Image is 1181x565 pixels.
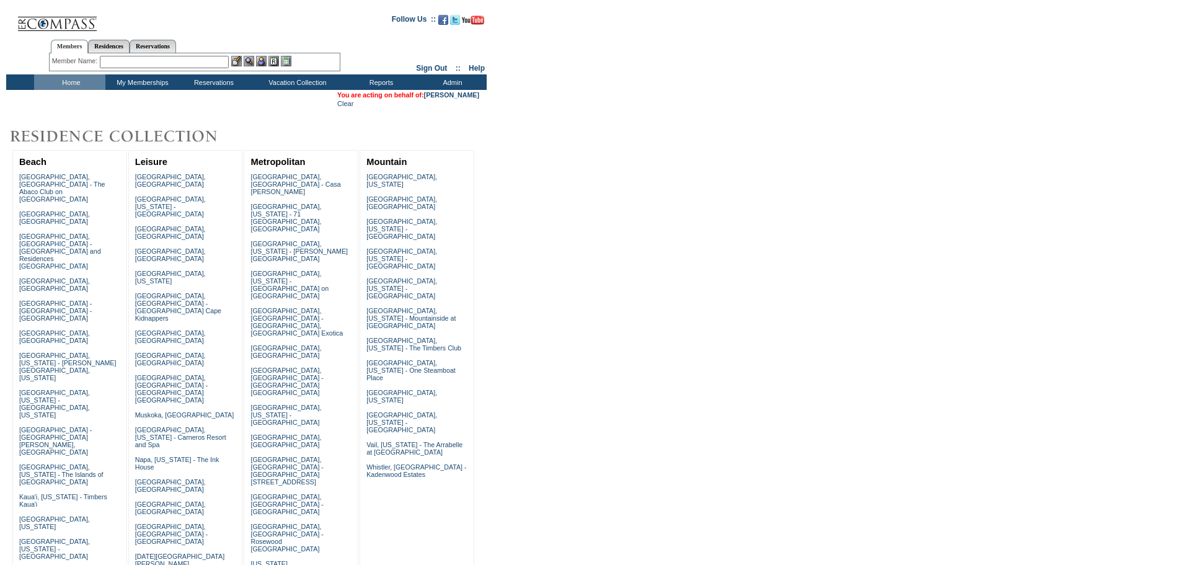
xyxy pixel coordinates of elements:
img: Follow us on Twitter [450,15,460,25]
a: [GEOGRAPHIC_DATA], [US_STATE] [135,270,206,285]
a: [GEOGRAPHIC_DATA], [GEOGRAPHIC_DATA] - Casa [PERSON_NAME] [250,173,340,195]
a: Kaua'i, [US_STATE] - Timbers Kaua'i [19,493,107,508]
a: Members [51,40,89,53]
img: Reservations [268,56,279,66]
td: My Memberships [105,74,177,90]
a: [GEOGRAPHIC_DATA], [US_STATE] - [GEOGRAPHIC_DATA] [366,411,437,434]
a: [GEOGRAPHIC_DATA], [US_STATE] - Carneros Resort and Spa [135,426,226,448]
a: [GEOGRAPHIC_DATA], [GEOGRAPHIC_DATA] - Rosewood [GEOGRAPHIC_DATA] [250,523,323,553]
img: b_edit.gif [231,56,242,66]
a: [GEOGRAPHIC_DATA], [GEOGRAPHIC_DATA] - [GEOGRAPHIC_DATA] [250,493,323,515]
a: Leisure [135,157,167,167]
div: Member Name: [52,56,100,66]
a: [GEOGRAPHIC_DATA], [US_STATE] - [PERSON_NAME][GEOGRAPHIC_DATA] [250,240,348,262]
a: Whistler, [GEOGRAPHIC_DATA] - Kadenwood Estates [366,463,466,478]
a: [GEOGRAPHIC_DATA], [GEOGRAPHIC_DATA] - [GEOGRAPHIC_DATA] [135,523,208,545]
a: [GEOGRAPHIC_DATA], [GEOGRAPHIC_DATA] [135,329,206,344]
a: [GEOGRAPHIC_DATA], [GEOGRAPHIC_DATA] - [GEOGRAPHIC_DATA] [GEOGRAPHIC_DATA] [250,367,323,396]
a: [GEOGRAPHIC_DATA], [US_STATE] - Mountainside at [GEOGRAPHIC_DATA] [366,307,456,329]
a: [PERSON_NAME] [424,91,479,99]
a: Mountain [366,157,407,167]
a: [GEOGRAPHIC_DATA], [US_STATE] - 71 [GEOGRAPHIC_DATA], [GEOGRAPHIC_DATA] [250,203,321,233]
img: Subscribe to our YouTube Channel [462,16,484,25]
a: [GEOGRAPHIC_DATA], [GEOGRAPHIC_DATA] [250,434,321,448]
a: [GEOGRAPHIC_DATA], [US_STATE] - [GEOGRAPHIC_DATA] [366,218,437,240]
td: Reports [344,74,415,90]
a: [GEOGRAPHIC_DATA], [GEOGRAPHIC_DATA] [19,277,90,292]
span: You are acting on behalf of: [337,91,479,99]
a: Help [469,64,485,73]
a: [GEOGRAPHIC_DATA] - [GEOGRAPHIC_DATA] - [GEOGRAPHIC_DATA] [19,300,92,322]
a: Vail, [US_STATE] - The Arrabelle at [GEOGRAPHIC_DATA] [366,441,462,456]
a: [GEOGRAPHIC_DATA], [GEOGRAPHIC_DATA] [135,478,206,493]
a: [GEOGRAPHIC_DATA], [GEOGRAPHIC_DATA] [135,247,206,262]
a: Follow us on Twitter [450,19,460,26]
a: [GEOGRAPHIC_DATA], [US_STATE] - [PERSON_NAME][GEOGRAPHIC_DATA], [US_STATE] [19,352,117,381]
a: [GEOGRAPHIC_DATA] - [GEOGRAPHIC_DATA][PERSON_NAME], [GEOGRAPHIC_DATA] [19,426,92,456]
a: [GEOGRAPHIC_DATA], [GEOGRAPHIC_DATA] [135,225,206,240]
a: Metropolitan [250,157,305,167]
a: [GEOGRAPHIC_DATA], [US_STATE] - [GEOGRAPHIC_DATA] [366,277,437,300]
a: Become our fan on Facebook [438,19,448,26]
a: [GEOGRAPHIC_DATA], [US_STATE] - The Timbers Club [366,337,461,352]
a: [GEOGRAPHIC_DATA], [GEOGRAPHIC_DATA] [135,352,206,367]
a: Subscribe to our YouTube Channel [462,19,484,26]
a: Sign Out [416,64,447,73]
a: [GEOGRAPHIC_DATA], [US_STATE] - [GEOGRAPHIC_DATA], [US_STATE] [19,389,90,419]
a: [GEOGRAPHIC_DATA], [GEOGRAPHIC_DATA] [19,210,90,225]
span: :: [456,64,461,73]
a: [GEOGRAPHIC_DATA], [GEOGRAPHIC_DATA] - [GEOGRAPHIC_DATA], [GEOGRAPHIC_DATA] Exotica [250,307,343,337]
a: [GEOGRAPHIC_DATA], [GEOGRAPHIC_DATA] - The Abaco Club on [GEOGRAPHIC_DATA] [19,173,105,203]
a: Muskoka, [GEOGRAPHIC_DATA] [135,411,234,419]
td: Reservations [177,74,248,90]
a: [GEOGRAPHIC_DATA], [US_STATE] [366,173,437,188]
a: [GEOGRAPHIC_DATA], [GEOGRAPHIC_DATA] - [GEOGRAPHIC_DATA] Cape Kidnappers [135,292,221,322]
a: [GEOGRAPHIC_DATA], [US_STATE] - The Islands of [GEOGRAPHIC_DATA] [19,463,104,486]
td: Vacation Collection [248,74,344,90]
a: Residences [88,40,130,53]
a: [GEOGRAPHIC_DATA], [US_STATE] - [GEOGRAPHIC_DATA] [135,195,206,218]
a: [GEOGRAPHIC_DATA], [US_STATE] [19,515,90,530]
a: [GEOGRAPHIC_DATA], [GEOGRAPHIC_DATA] [366,195,437,210]
img: b_calculator.gif [281,56,291,66]
a: [GEOGRAPHIC_DATA], [GEOGRAPHIC_DATA] [135,500,206,515]
a: [GEOGRAPHIC_DATA], [US_STATE] - [GEOGRAPHIC_DATA] [250,404,321,426]
a: [GEOGRAPHIC_DATA], [GEOGRAPHIC_DATA] - [GEOGRAPHIC_DATA] and Residences [GEOGRAPHIC_DATA] [19,233,101,270]
a: [GEOGRAPHIC_DATA], [US_STATE] - [GEOGRAPHIC_DATA] [19,538,90,560]
a: [GEOGRAPHIC_DATA], [US_STATE] [366,389,437,404]
a: [GEOGRAPHIC_DATA], [GEOGRAPHIC_DATA] [19,329,90,344]
td: Home [34,74,105,90]
td: Follow Us :: [392,14,436,29]
a: [GEOGRAPHIC_DATA], [GEOGRAPHIC_DATA] [250,344,321,359]
a: Reservations [130,40,176,53]
a: [GEOGRAPHIC_DATA], [GEOGRAPHIC_DATA] - [GEOGRAPHIC_DATA] [GEOGRAPHIC_DATA] [135,374,208,404]
img: View [244,56,254,66]
img: Destinations by Exclusive Resorts [6,124,248,149]
td: Admin [415,74,487,90]
a: Beach [19,157,46,167]
a: Clear [337,100,353,107]
img: Impersonate [256,56,267,66]
img: Compass Home [17,6,97,32]
a: [GEOGRAPHIC_DATA], [US_STATE] - One Steamboat Place [366,359,456,381]
a: [GEOGRAPHIC_DATA], [GEOGRAPHIC_DATA] [135,173,206,188]
a: [GEOGRAPHIC_DATA], [US_STATE] - [GEOGRAPHIC_DATA] on [GEOGRAPHIC_DATA] [250,270,329,300]
a: Napa, [US_STATE] - The Ink House [135,456,219,471]
img: Become our fan on Facebook [438,15,448,25]
a: [GEOGRAPHIC_DATA], [US_STATE] - [GEOGRAPHIC_DATA] [366,247,437,270]
a: [GEOGRAPHIC_DATA], [GEOGRAPHIC_DATA] - [GEOGRAPHIC_DATA][STREET_ADDRESS] [250,456,323,486]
